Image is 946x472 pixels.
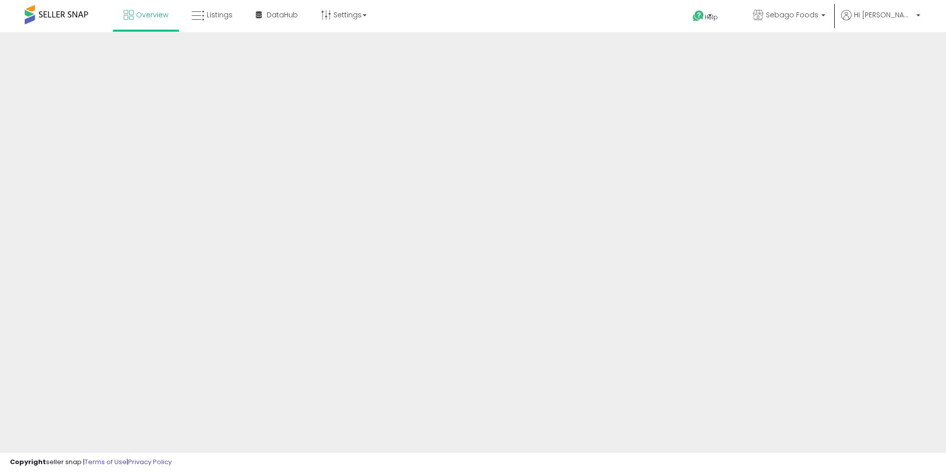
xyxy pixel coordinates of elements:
span: DataHub [267,10,298,20]
i: Get Help [692,10,705,22]
a: Hi [PERSON_NAME] [841,10,920,32]
span: Listings [207,10,233,20]
span: Help [705,13,718,21]
span: Sebago Foods [766,10,818,20]
span: Overview [136,10,168,20]
a: Help [685,2,737,32]
span: Hi [PERSON_NAME] [854,10,913,20]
